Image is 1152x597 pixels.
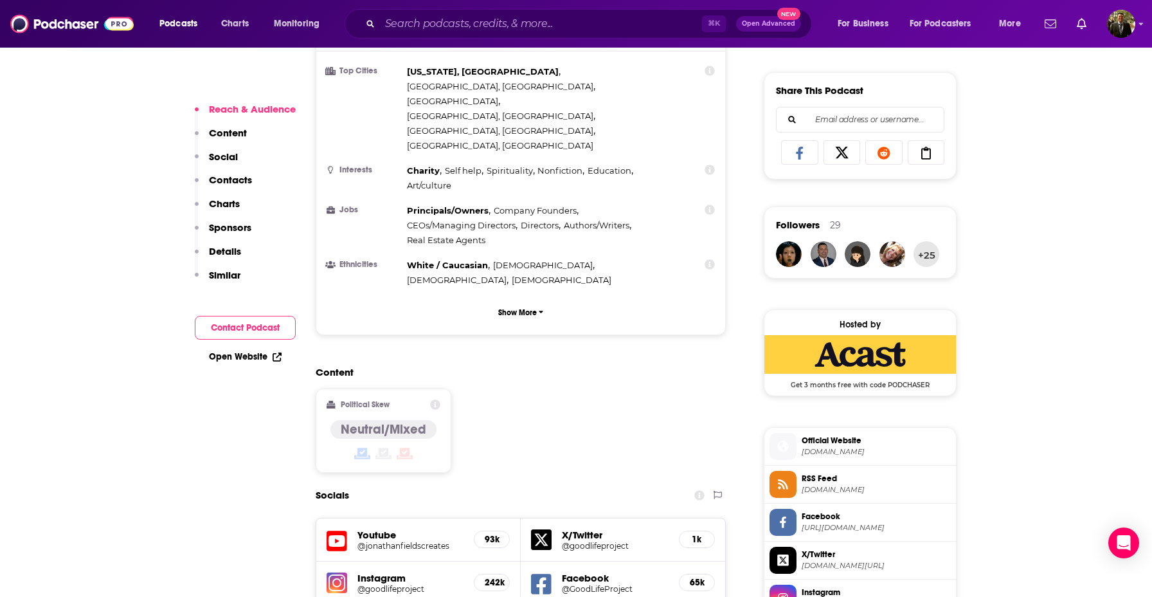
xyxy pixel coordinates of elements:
button: Show More [327,300,715,324]
span: , [493,258,595,273]
img: Acast Deal: Get 3 months free with code PODCHASER [764,335,956,374]
span: For Podcasters [910,15,971,33]
button: open menu [901,14,990,34]
button: Social [195,151,238,174]
div: Search podcasts, credits, & more... [357,9,824,39]
h5: @GoodLifeProject [562,584,669,594]
span: https://www.facebook.com/GoodLifeProject [802,523,951,533]
a: Share on Facebook [781,140,818,165]
p: Details [209,245,241,257]
span: Education [588,165,631,176]
span: Real Estate Agents [407,235,485,245]
span: , [564,218,631,233]
span: , [407,218,517,233]
button: Details [195,245,241,269]
span: Authors/Writers [564,220,629,230]
h3: Jobs [327,206,402,214]
h5: 1k [690,534,704,545]
div: 29 [830,219,841,231]
span: goodlifeproject.com [802,447,951,457]
h5: Youtube [357,529,464,541]
span: twitter.com/goodlifeproject [802,561,951,571]
span: , [445,163,483,178]
span: Followers [776,219,820,231]
h5: Instagram [357,572,464,584]
span: , [407,273,509,288]
p: Sponsors [209,221,251,234]
span: , [407,124,595,138]
span: , [407,109,595,124]
button: open menu [265,14,336,34]
h2: Content [316,366,715,378]
img: inkspillr [845,241,870,267]
span: For Business [838,15,888,33]
div: Search followers [776,107,944,133]
a: Share on X/Twitter [824,140,861,165]
input: Email address or username... [787,107,933,132]
img: perez.daniel.iii [811,241,836,267]
span: , [494,203,579,218]
h3: Ethnicities [327,261,402,269]
span: , [588,163,633,178]
span: , [407,94,500,109]
span: Get 3 months free with code PODCHASER [764,374,956,389]
span: Monitoring [274,15,319,33]
span: , [407,79,595,94]
a: Open Website [209,351,282,362]
h3: Share This Podcast [776,84,863,96]
div: Open Intercom Messenger [1108,528,1139,558]
div: Hosted by [764,319,956,330]
a: RSS Feed[DOMAIN_NAME] [770,471,951,498]
span: , [521,218,561,233]
button: Sponsors [195,221,251,245]
button: open menu [990,14,1037,34]
span: X/Twitter [802,549,951,560]
span: , [407,163,442,178]
span: , [407,64,561,79]
span: , [407,203,491,218]
a: Copy Link [908,140,945,165]
span: Nonfiction [537,165,582,176]
a: Acast Deal: Get 3 months free with code PODCHASER [764,335,956,388]
span: White / Caucasian [407,260,488,270]
span: ⌘ K [702,15,726,32]
span: [US_STATE], [GEOGRAPHIC_DATA] [407,66,559,77]
span: More [999,15,1021,33]
img: iconImage [327,573,347,593]
span: , [487,163,535,178]
h5: @goodlifeproject [562,541,669,551]
button: Contacts [195,174,252,197]
span: Directors [521,220,559,230]
a: Show notifications dropdown [1072,13,1092,35]
h5: 65k [690,577,704,588]
a: @goodlifeproject [357,584,464,594]
img: deoli1 [776,241,802,267]
h5: Facebook [562,572,669,584]
span: [DEMOGRAPHIC_DATA] [407,275,507,285]
a: Podchaser - Follow, Share and Rate Podcasts [10,12,134,36]
button: Show profile menu [1107,10,1135,38]
span: Podcasts [159,15,197,33]
span: Facebook [802,511,951,522]
p: Show More [498,308,537,317]
img: User Profile [1107,10,1135,38]
span: Principals/Owners [407,205,489,216]
span: [GEOGRAPHIC_DATA], [GEOGRAPHIC_DATA] [407,140,593,151]
p: Contacts [209,174,252,186]
span: RSS Feed [802,473,951,484]
button: Open AdvancedNew [736,16,801,32]
h5: 242k [485,577,499,588]
span: CEOs/Managing Directors [407,220,516,230]
h3: Top Cities [327,67,402,75]
button: Reach & Audience [195,103,296,127]
button: open menu [829,14,905,34]
button: open menu [150,14,214,34]
span: Charts [221,15,249,33]
h4: Neutral/Mixed [341,421,426,437]
span: Self help [445,165,482,176]
a: Share on Reddit [865,140,903,165]
span: , [537,163,584,178]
